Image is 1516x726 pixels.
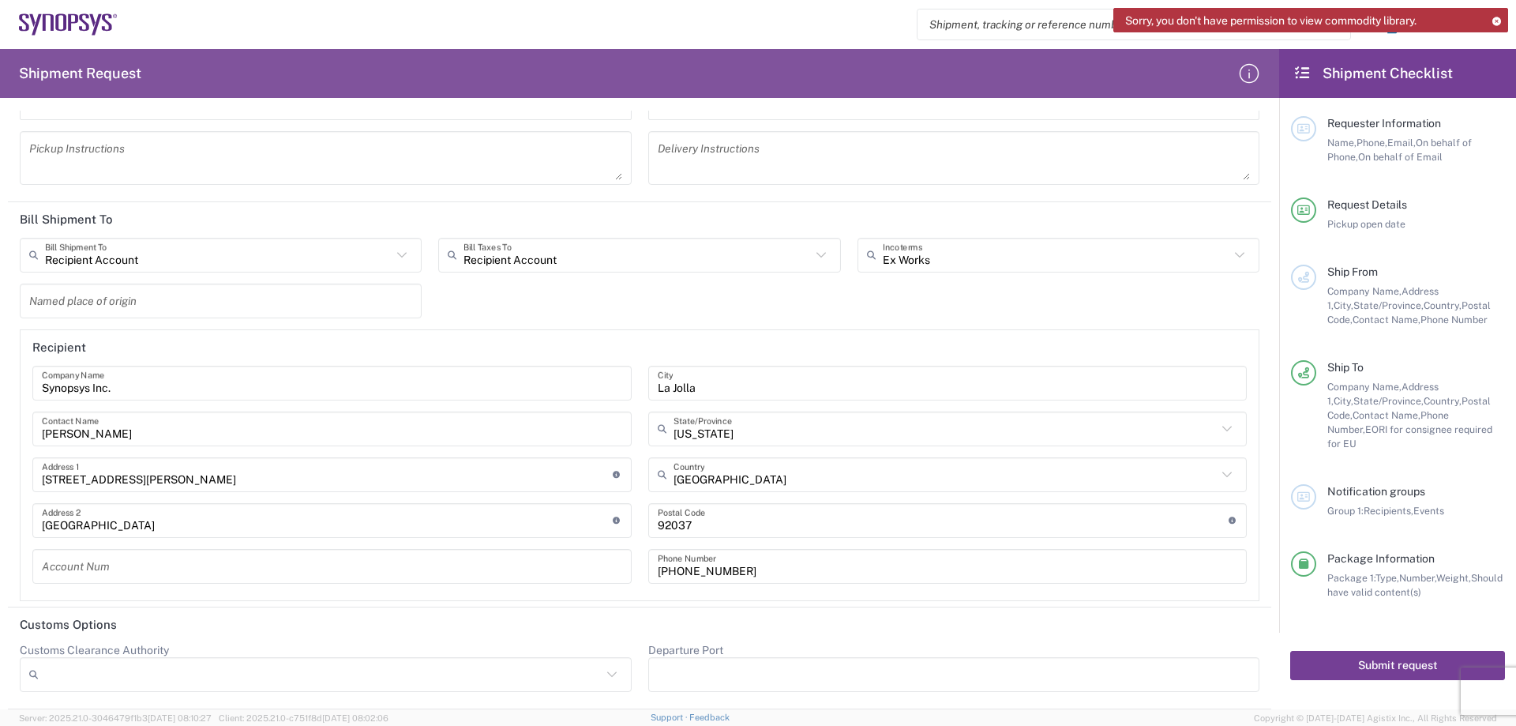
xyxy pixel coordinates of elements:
[1358,151,1443,163] span: On behalf of Email
[1327,285,1402,297] span: Company Name,
[1364,505,1413,517] span: Recipients,
[651,713,690,722] a: Support
[20,643,169,657] label: Customs Clearance Authority
[1420,314,1488,325] span: Phone Number
[219,713,388,723] span: Client: 2025.21.0-c751f8d
[1290,651,1505,680] button: Submit request
[1327,381,1402,393] span: Company Name,
[1327,572,1375,584] span: Package 1:
[1327,361,1364,374] span: Ship To
[648,643,723,657] label: Departure Port
[1327,552,1435,565] span: Package Information
[1334,395,1353,407] span: City,
[1327,423,1492,450] span: EORI for consignee required for EU
[917,9,1326,39] input: Shipment, tracking or reference number
[322,713,388,723] span: [DATE] 08:02:06
[1353,314,1420,325] span: Contact Name,
[19,713,212,723] span: Server: 2025.21.0-3046479f1b3
[1327,137,1357,149] span: Name,
[1353,395,1424,407] span: State/Province,
[1327,485,1425,498] span: Notification groups
[1327,198,1407,211] span: Request Details
[1353,409,1420,421] span: Contact Name,
[1424,395,1462,407] span: Country,
[1327,117,1441,130] span: Requester Information
[1334,299,1353,311] span: City,
[20,617,117,633] h2: Customs Options
[1375,572,1399,584] span: Type,
[32,340,86,355] h2: Recipient
[19,64,141,83] h2: Shipment Request
[1387,137,1416,149] span: Email,
[1399,572,1436,584] span: Number,
[1327,505,1364,517] span: Group 1:
[1254,711,1497,725] span: Copyright © [DATE]-[DATE] Agistix Inc., All Rights Reserved
[1357,137,1387,149] span: Phone,
[1125,13,1417,28] span: Sorry, you don't have permission to view commodity library.
[1424,299,1462,311] span: Country,
[20,212,113,228] h2: Bill Shipment To
[689,713,730,722] a: Feedback
[1436,572,1471,584] span: Weight,
[1353,299,1424,311] span: State/Province,
[148,713,212,723] span: [DATE] 08:10:27
[1413,505,1444,517] span: Events
[1327,218,1405,230] span: Pickup open date
[1327,265,1378,278] span: Ship From
[1293,64,1453,83] h2: Shipment Checklist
